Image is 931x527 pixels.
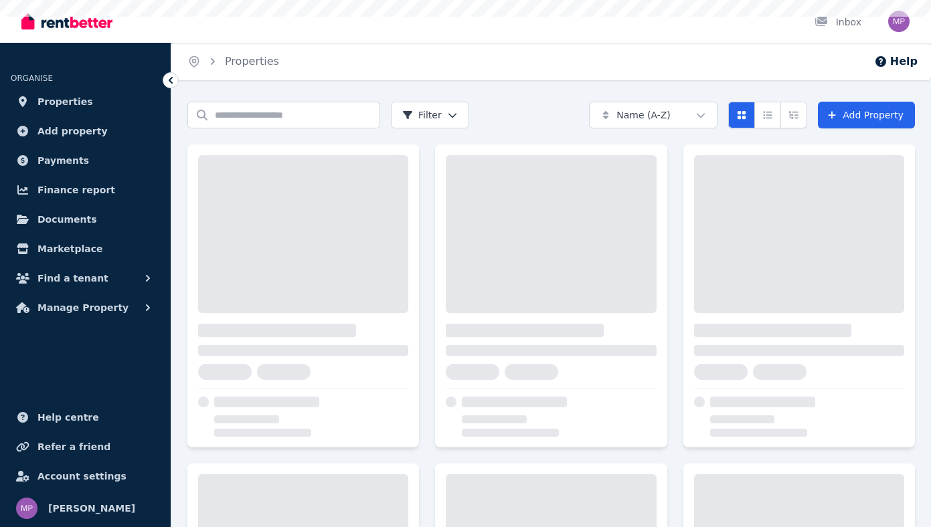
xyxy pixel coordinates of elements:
[616,108,671,122] span: Name (A-Z)
[728,102,755,128] button: Card view
[21,11,112,31] img: RentBetter
[37,241,102,257] span: Marketplace
[37,409,99,425] span: Help centre
[37,300,129,316] span: Manage Property
[37,468,126,484] span: Account settings
[37,439,110,455] span: Refer a friend
[391,102,469,128] button: Filter
[225,55,279,68] a: Properties
[11,433,160,460] a: Refer a friend
[815,15,861,29] div: Inbox
[818,102,915,128] a: Add Property
[11,177,160,203] a: Finance report
[16,498,37,519] img: Melanie Pauvert
[728,102,807,128] div: View options
[589,102,717,128] button: Name (A-Z)
[11,147,160,174] a: Payments
[37,152,89,169] span: Payments
[11,235,160,262] a: Marketplace
[11,74,53,83] span: ORGANISE
[11,463,160,490] a: Account settings
[11,265,160,292] button: Find a tenant
[37,211,97,227] span: Documents
[874,54,918,70] button: Help
[11,294,160,321] button: Manage Property
[754,102,781,128] button: Compact list view
[37,270,108,286] span: Find a tenant
[11,206,160,233] a: Documents
[11,88,160,115] a: Properties
[37,123,108,139] span: Add property
[402,108,442,122] span: Filter
[11,118,160,144] a: Add property
[888,11,910,32] img: Melanie Pauvert
[780,102,807,128] button: Expanded list view
[11,404,160,431] a: Help centre
[48,500,135,516] span: [PERSON_NAME]
[37,182,115,198] span: Finance report
[171,43,295,80] nav: Breadcrumb
[37,94,93,110] span: Properties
